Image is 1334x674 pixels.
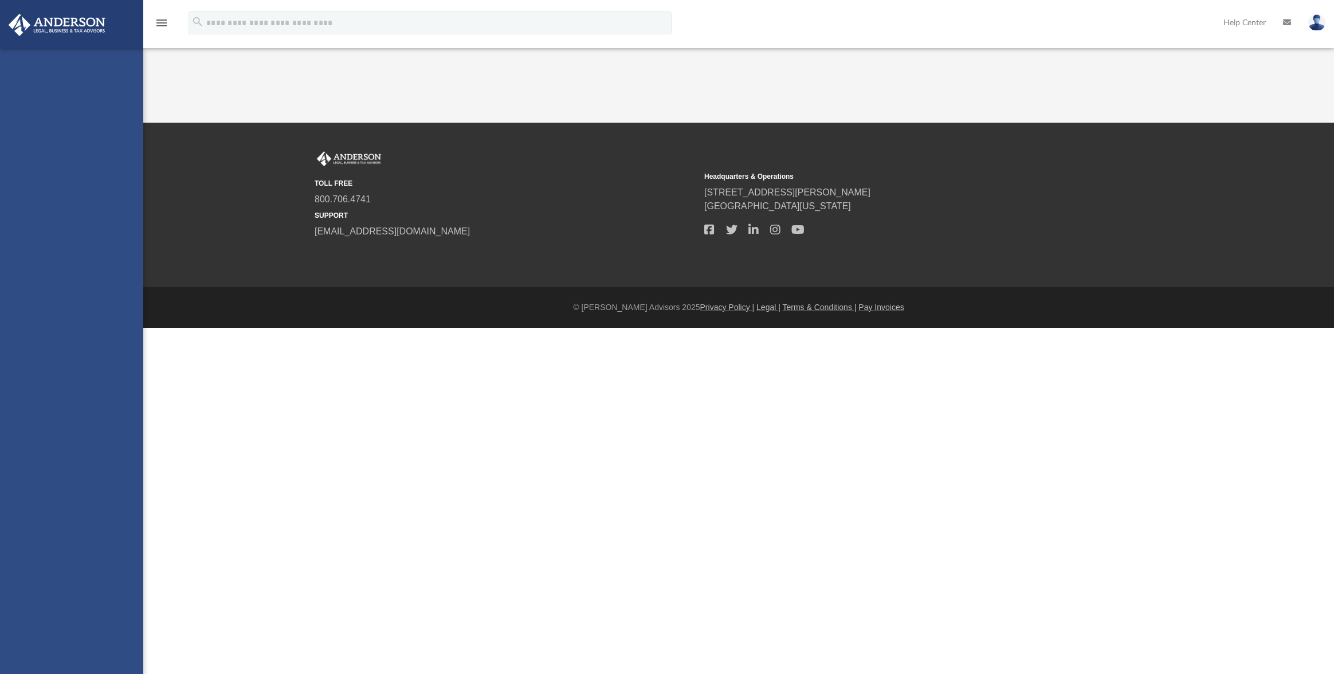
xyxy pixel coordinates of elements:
[704,187,870,197] a: [STREET_ADDRESS][PERSON_NAME]
[155,16,168,30] i: menu
[756,303,780,312] a: Legal |
[704,201,851,211] a: [GEOGRAPHIC_DATA][US_STATE]
[315,210,696,221] small: SUPPORT
[783,303,857,312] a: Terms & Conditions |
[700,303,755,312] a: Privacy Policy |
[5,14,109,36] img: Anderson Advisors Platinum Portal
[1308,14,1325,31] img: User Pic
[155,22,168,30] a: menu
[315,151,383,166] img: Anderson Advisors Platinum Portal
[191,15,204,28] i: search
[704,171,1086,182] small: Headquarters & Operations
[315,178,696,189] small: TOLL FREE
[858,303,904,312] a: Pay Invoices
[143,301,1334,314] div: © [PERSON_NAME] Advisors 2025
[315,194,371,204] a: 800.706.4741
[315,226,470,236] a: [EMAIL_ADDRESS][DOMAIN_NAME]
